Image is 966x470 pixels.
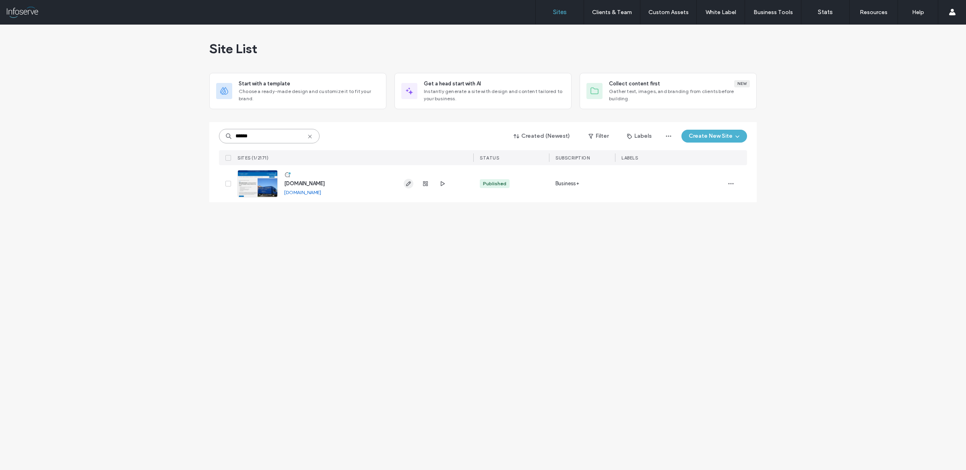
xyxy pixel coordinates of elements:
label: Sites [553,8,567,16]
label: Business Tools [753,9,793,16]
span: Site List [209,41,257,57]
a: [DOMAIN_NAME] [284,189,321,195]
div: Get a head start with AIInstantly generate a site with design and content tailored to your business. [394,73,572,109]
span: Get a head start with AI [424,80,481,88]
span: LABELS [621,155,638,161]
div: Collect content firstNewGather text, images, and branding from clients before building. [580,73,757,109]
div: Published [483,180,506,187]
span: Choose a ready-made design and customize it to fit your brand. [239,88,380,102]
span: STATUS [480,155,499,161]
button: Labels [620,130,659,143]
button: Created (Newest) [507,130,577,143]
label: Help [912,9,924,16]
div: New [734,80,750,87]
a: [DOMAIN_NAME] [284,180,325,186]
span: Collect content first [609,80,660,88]
span: SITES (1/2171) [237,155,268,161]
span: Help [19,6,35,13]
label: Resources [860,9,888,16]
button: Filter [580,130,617,143]
label: Custom Assets [648,9,689,16]
span: Gather text, images, and branding from clients before building. [609,88,750,102]
button: Create New Site [681,130,747,143]
label: Stats [818,8,833,16]
span: Start with a template [239,80,290,88]
span: Instantly generate a site with design and content tailored to your business. [424,88,565,102]
div: Start with a templateChoose a ready-made design and customize it to fit your brand. [209,73,386,109]
label: White Label [706,9,736,16]
span: Business+ [555,180,579,188]
label: Clients & Team [592,9,632,16]
span: SUBSCRIPTION [555,155,590,161]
